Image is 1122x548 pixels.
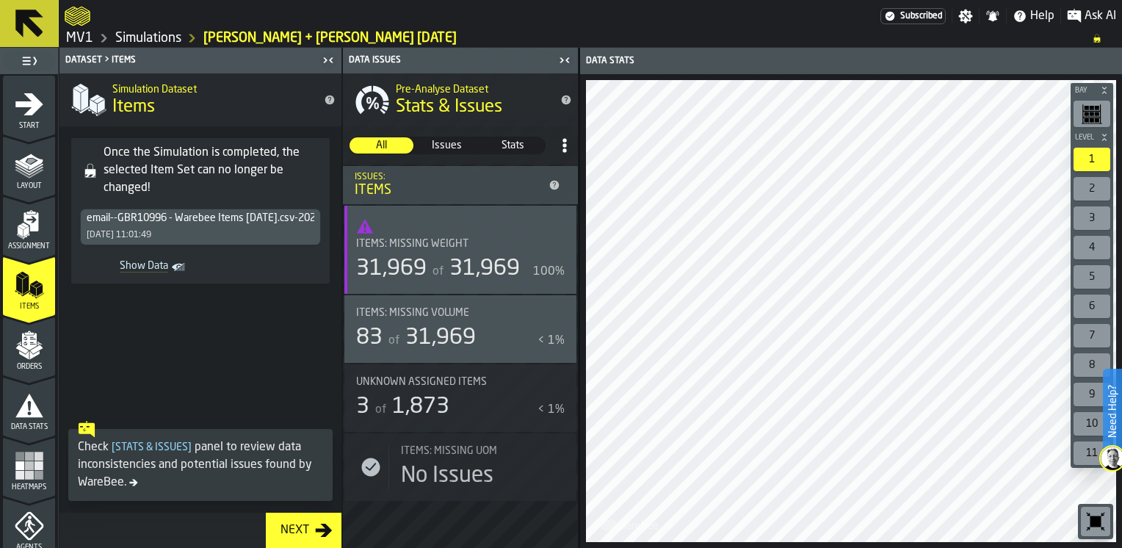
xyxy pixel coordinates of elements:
[980,9,1006,24] label: button-toggle-Notifications
[203,30,457,46] a: link-to-/wh/i/3ccf57d1-1e0c-4a81-a3bb-c2011c5f0d50/simulations/d2d5025c-bd1e-44fe-a0df-b4e81305891e
[432,266,444,278] span: of
[80,209,321,245] div: DropdownMenuValue-445f8361-0295-4321-a50d-9014841f6324[DATE] 11:01:49
[589,510,672,539] a: logo-header
[538,401,565,419] div: < 1%
[1074,206,1110,230] div: 3
[65,3,90,29] a: logo-header
[1078,504,1113,539] div: button-toolbar-undefined
[266,513,341,548] button: button-Next
[1071,439,1113,468] div: button-toolbar-undefined
[356,325,383,351] div: 83
[3,76,55,134] li: menu Start
[1071,83,1113,98] button: button-
[1074,177,1110,201] div: 2
[356,238,547,250] div: Title
[580,48,1122,74] header: Data Stats
[1071,145,1113,174] div: button-toolbar-undefined
[78,439,323,491] div: Check panel to review data inconsistencies and potential issues found by WareBee.
[392,396,449,418] span: 1,873
[401,445,565,457] div: Title
[356,307,565,319] div: Title
[80,257,195,278] a: toggle-dataset-table-Show Data
[86,260,168,275] span: Show Data
[1074,383,1110,406] div: 9
[356,217,565,235] span: threshold:50
[583,56,853,66] div: Data Stats
[3,242,55,250] span: Assignment
[880,8,946,24] div: Menu Subscription
[3,303,55,311] span: Items
[1074,353,1110,377] div: 8
[449,258,520,280] span: 31,969
[1071,98,1113,130] div: button-toolbar-undefined
[481,137,545,154] div: thumb
[1071,262,1113,292] div: button-toolbar-undefined
[112,442,115,453] span: [
[880,8,946,24] a: link-to-/wh/i/3ccf57d1-1e0c-4a81-a3bb-c2011c5f0d50/settings/billing
[533,263,565,281] div: 100%
[59,48,341,73] header: Dataset > Items
[318,51,339,69] label: button-toggle-Close me
[1074,295,1110,318] div: 6
[3,423,55,431] span: Data Stats
[1074,441,1110,465] div: 11
[65,29,1116,47] nav: Breadcrumb
[1074,412,1110,436] div: 10
[952,9,979,24] label: button-toggle-Settings
[350,137,413,154] div: thumb
[1085,7,1116,25] span: Ask AI
[346,55,554,65] div: Data Issues
[356,394,369,420] div: 3
[1007,7,1060,25] label: button-toggle-Help
[1104,370,1121,453] label: Need Help?
[538,332,565,350] div: < 1%
[1071,350,1113,380] div: button-toolbar-undefined
[3,256,55,315] li: menu Items
[356,256,427,282] div: 31,969
[343,48,578,73] header: Data Issues
[349,137,414,154] label: button-switch-multi-All
[3,437,55,496] li: menu Heatmaps
[396,95,502,119] span: Stats & Issues
[3,51,55,71] label: button-toggle-Toggle Full Menu
[401,445,547,457] div: Title
[1074,148,1110,171] div: 1
[356,307,547,319] div: Title
[1071,321,1113,350] div: button-toolbar-undefined
[3,196,55,255] li: menu Assignment
[415,137,479,154] div: thumb
[356,376,547,388] div: Title
[900,11,942,21] span: Subscribed
[356,376,565,388] div: Title
[59,73,341,126] div: title-Items
[480,137,546,154] label: button-switch-multi-Stats
[355,182,543,198] div: Items
[1061,7,1122,25] label: button-toggle-Ask AI
[112,81,312,95] h2: Sub Title
[3,136,55,195] li: menu Layout
[343,73,578,126] div: title-Stats & Issues
[356,238,565,250] div: Title
[3,377,55,436] li: menu Data Stats
[1071,380,1113,409] div: button-toolbar-undefined
[87,230,151,240] div: [DATE] 11:01:49
[66,30,93,46] a: link-to-/wh/i/3ccf57d1-1e0c-4a81-a3bb-c2011c5f0d50
[344,364,576,432] div: stat-Unknown assigned items
[1074,236,1110,259] div: 4
[1072,134,1097,142] span: Level
[344,433,576,501] div: stat-Items: Missing UOM
[375,404,386,416] span: of
[1071,130,1113,145] button: button-
[62,55,318,65] div: Dataset > Items
[344,295,576,363] div: stat-Items: Missing Volume
[356,376,487,388] span: Unknown assigned items
[1071,233,1113,262] div: button-toolbar-undefined
[112,95,155,119] span: Items
[109,442,195,453] span: Stats & Issues
[188,442,192,453] span: ]
[401,445,497,457] span: Items: Missing UOM
[482,138,544,153] span: Stats
[71,138,330,284] div: alert-Once the Simulation is completed, the selected Item Set can no longer be changed!
[3,182,55,190] span: Layout
[1071,409,1113,439] div: button-toolbar-undefined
